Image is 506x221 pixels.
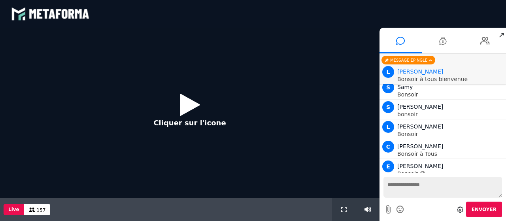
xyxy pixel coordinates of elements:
span: 157 [37,208,46,213]
span: S [382,101,394,113]
button: Cliquer sur l'icone [145,87,234,138]
p: Bonsoir [397,92,504,97]
span: E [382,161,394,172]
span: [PERSON_NAME] [397,104,443,110]
span: Animateur [397,68,443,75]
p: Cliquer sur l'icone [153,117,226,128]
span: L [382,121,394,133]
span: S [382,81,394,93]
span: C [382,141,394,153]
p: Bonsoir à tous bienvenue [397,76,504,82]
p: bonsoir [397,111,504,117]
span: Samy [397,84,413,90]
p: Bonsoir 😃 [397,171,504,176]
span: [PERSON_NAME] [397,163,443,169]
span: ↗ [497,28,506,42]
span: [PERSON_NAME] [397,143,443,149]
p: Bonsoir à Tous [397,151,504,157]
span: L [382,66,394,78]
span: [PERSON_NAME] [397,123,443,130]
p: Bonsoir [397,131,504,137]
div: Message épinglé [381,56,435,64]
button: Envoyer [466,202,502,217]
button: Live [4,204,24,215]
span: Envoyer [472,207,497,212]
